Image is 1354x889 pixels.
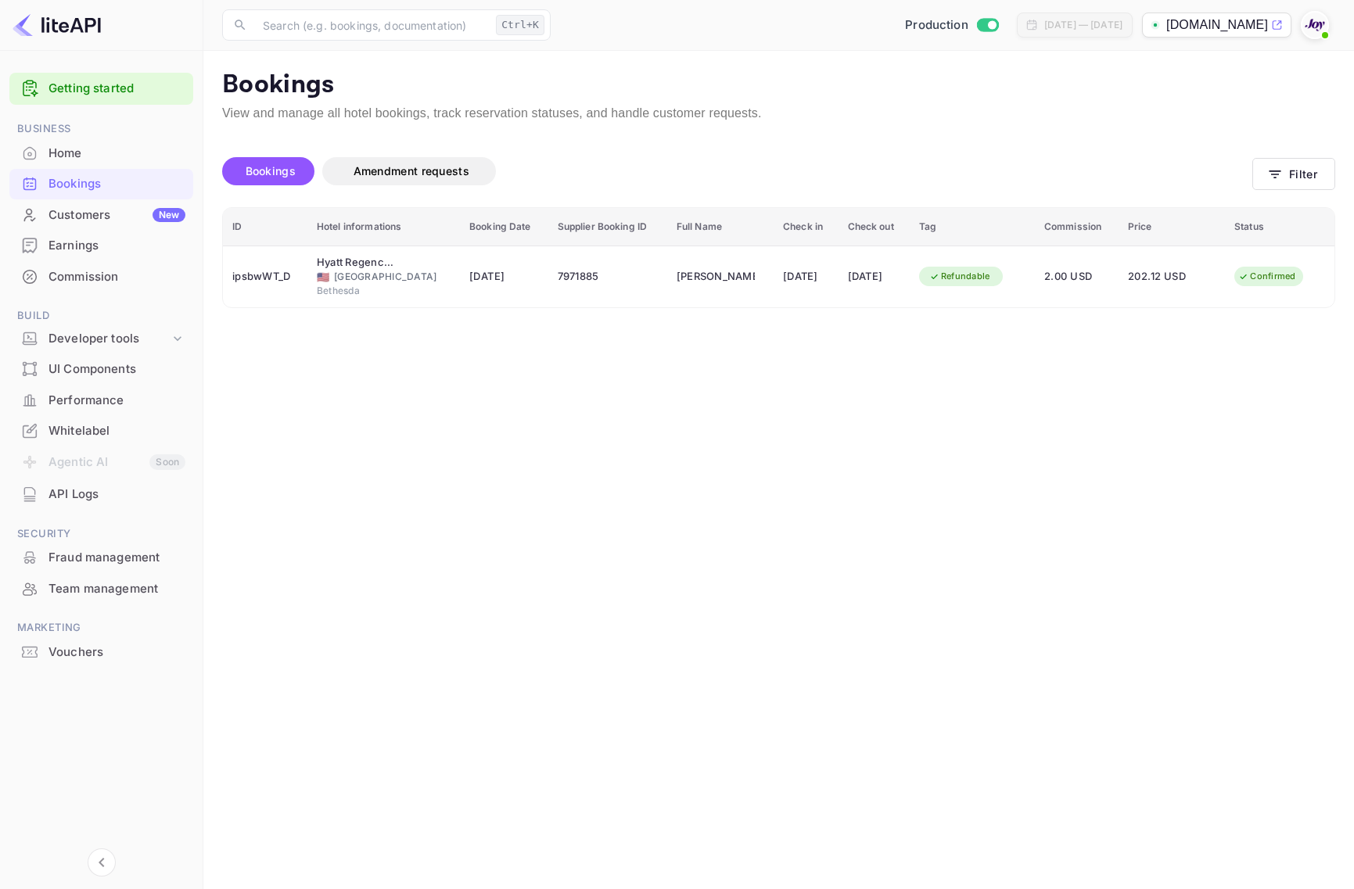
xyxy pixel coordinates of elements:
[48,206,185,224] div: Customers
[317,284,451,298] div: Bethesda
[48,268,185,286] div: Commission
[677,264,755,289] div: Kamarra Boyd
[9,385,193,414] a: Performance
[9,416,193,446] div: Whitelabel
[48,643,185,661] div: Vouchers
[548,208,667,246] th: Supplier Booking ID
[253,9,490,41] input: Search (e.g. bookings, documentation)
[496,15,544,35] div: Ctrl+K
[1035,208,1119,246] th: Commission
[9,637,193,666] a: Vouchers
[222,157,1252,185] div: account-settings tabs
[9,73,193,105] div: Getting started
[9,479,193,508] a: API Logs
[9,231,193,261] div: Earnings
[1166,16,1268,34] p: [DOMAIN_NAME]
[899,16,1004,34] div: Switch to Sandbox mode
[222,70,1335,101] p: Bookings
[1228,267,1306,286] div: Confirmed
[223,208,1334,307] table: booking table
[1044,268,1109,285] span: 2.00 USD
[9,619,193,636] span: Marketing
[223,208,307,246] th: ID
[48,392,185,410] div: Performance
[9,354,193,383] a: UI Components
[9,637,193,668] div: Vouchers
[558,264,658,289] div: 7971885
[48,145,185,163] div: Home
[9,574,193,604] div: Team management
[9,262,193,291] a: Commission
[9,200,193,231] div: CustomersNew
[469,268,539,285] span: [DATE]
[307,208,460,246] th: Hotel informations
[48,80,185,98] a: Getting started
[783,264,828,289] div: [DATE]
[9,138,193,167] a: Home
[9,169,193,199] div: Bookings
[1302,13,1327,38] img: With Joy
[246,164,296,177] span: Bookings
[48,580,185,598] div: Team management
[839,208,910,246] th: Check out
[1119,208,1225,246] th: Price
[9,543,193,572] a: Fraud management
[9,354,193,385] div: UI Components
[9,574,193,603] a: Team management
[317,270,451,284] div: [GEOGRAPHIC_DATA]
[9,200,193,229] a: CustomersNew
[48,330,170,348] div: Developer tools
[9,385,193,416] div: Performance
[1252,158,1335,190] button: Filter
[9,138,193,169] div: Home
[317,255,395,271] div: Hyatt Regency Bethesda
[317,272,329,282] span: United States of America
[9,231,193,260] a: Earnings
[222,104,1335,123] p: View and manage all hotel bookings, track reservation statuses, and handle customer requests.
[13,13,101,38] img: LiteAPI logo
[9,169,193,198] a: Bookings
[905,16,968,34] span: Production
[1044,18,1122,32] div: [DATE] — [DATE]
[232,264,298,289] div: ipsbwWT_D
[910,208,1035,246] th: Tag
[667,208,774,246] th: Full Name
[1128,268,1206,285] span: 202.12 USD
[48,422,185,440] div: Whitelabel
[9,262,193,292] div: Commission
[48,175,185,193] div: Bookings
[848,264,900,289] div: [DATE]
[9,307,193,324] span: Build
[9,120,193,138] span: Business
[354,164,469,177] span: Amendment requests
[9,325,193,353] div: Developer tools
[460,208,548,246] th: Booking Date
[48,549,185,567] div: Fraud management
[153,208,185,222] div: New
[88,848,116,876] button: Collapse navigation
[1225,208,1334,246] th: Status
[9,416,193,445] a: Whitelabel
[48,486,185,504] div: API Logs
[48,360,185,378] div: UI Components
[9,543,193,573] div: Fraud management
[9,525,193,543] span: Security
[48,237,185,255] div: Earnings
[774,208,838,246] th: Check in
[919,267,1000,286] div: Refundable
[9,479,193,510] div: API Logs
